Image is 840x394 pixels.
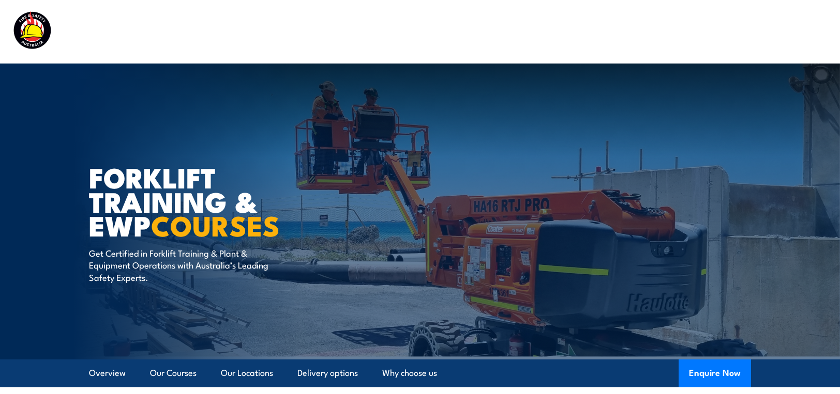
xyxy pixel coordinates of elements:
strong: COURSES [151,203,280,246]
a: Course Calendar [334,18,402,45]
a: About Us [571,18,609,45]
a: Courses [278,18,311,45]
button: Enquire Now [679,359,751,387]
a: Emergency Response Services [425,18,548,45]
a: Contact [759,18,791,45]
a: Why choose us [382,359,437,387]
a: Overview [89,359,126,387]
a: Learner Portal [678,18,736,45]
a: Our Courses [150,359,197,387]
p: Get Certified in Forklift Training & Plant & Equipment Operations with Australia’s Leading Safety... [89,247,278,283]
a: Our Locations [221,359,273,387]
a: Delivery options [297,359,358,387]
h1: Forklift Training & EWP [89,165,344,237]
a: News [632,18,655,45]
